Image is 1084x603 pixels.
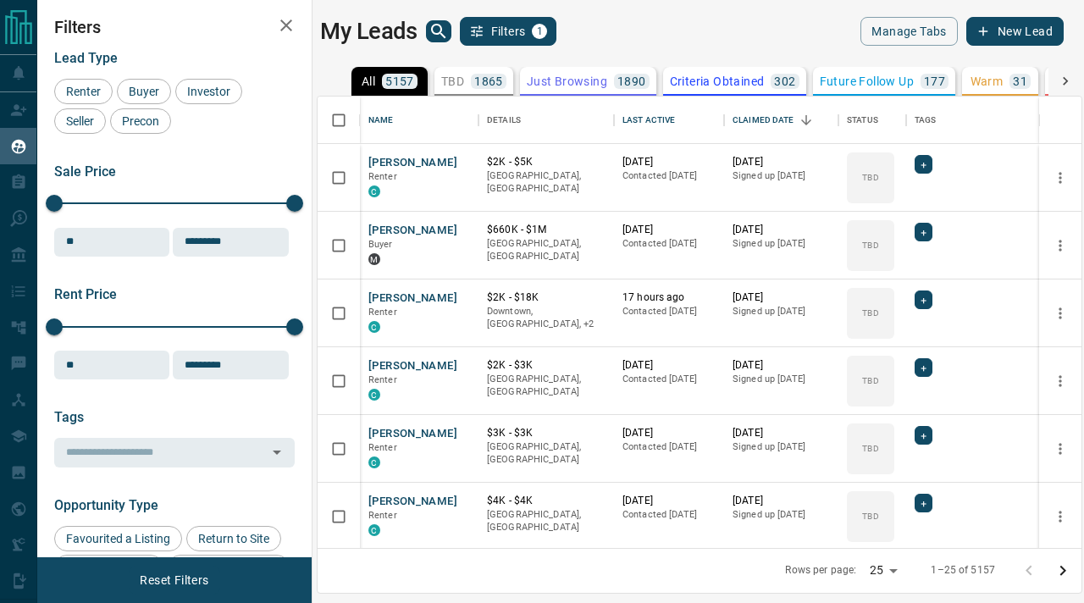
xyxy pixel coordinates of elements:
[54,286,117,302] span: Rent Price
[915,358,932,377] div: +
[360,97,478,144] div: Name
[915,290,932,309] div: +
[368,253,380,265] div: mrloft.ca
[487,290,606,305] p: $2K - $18K
[54,409,84,425] span: Tags
[862,442,878,455] p: TBD
[368,239,393,250] span: Buyer
[487,223,606,237] p: $660K - $1M
[487,358,606,373] p: $2K - $3K
[931,563,995,578] p: 1–25 of 5157
[622,440,716,454] p: Contacted [DATE]
[622,494,716,508] p: [DATE]
[54,79,113,104] div: Renter
[175,79,242,104] div: Investor
[487,237,606,263] p: [GEOGRAPHIC_DATA], [GEOGRAPHIC_DATA]
[368,321,380,333] div: condos.ca
[862,510,878,523] p: TBD
[622,155,716,169] p: [DATE]
[487,426,606,440] p: $3K - $3K
[906,97,1063,144] div: Tags
[915,223,932,241] div: +
[921,359,926,376] span: +
[915,494,932,512] div: +
[368,374,397,385] span: Renter
[862,307,878,319] p: TBD
[368,494,457,510] button: [PERSON_NAME]
[1048,504,1073,529] button: more
[915,426,932,445] div: +
[921,495,926,512] span: +
[54,17,295,37] h2: Filters
[1048,436,1073,462] button: more
[915,155,932,174] div: +
[54,526,182,551] div: Favourited a Listing
[487,494,606,508] p: $4K - $4K
[441,75,464,87] p: TBD
[368,307,397,318] span: Renter
[60,114,100,128] span: Seller
[487,305,606,331] p: North York, Toronto
[733,508,830,522] p: Signed up [DATE]
[460,17,557,46] button: Filters1
[368,185,380,197] div: condos.ca
[192,532,275,545] span: Return to Site
[733,97,794,144] div: Claimed Date
[1048,301,1073,326] button: more
[733,237,830,251] p: Signed up [DATE]
[487,155,606,169] p: $2K - $5K
[733,494,830,508] p: [DATE]
[622,358,716,373] p: [DATE]
[1048,233,1073,258] button: more
[527,75,607,87] p: Just Browsing
[966,17,1064,46] button: New Lead
[534,25,545,37] span: 1
[487,440,606,467] p: [GEOGRAPHIC_DATA], [GEOGRAPHIC_DATA]
[622,426,716,440] p: [DATE]
[863,558,904,583] div: 25
[622,290,716,305] p: 17 hours ago
[622,97,675,144] div: Last Active
[385,75,414,87] p: 5157
[362,75,375,87] p: All
[733,169,830,183] p: Signed up [DATE]
[622,305,716,318] p: Contacted [DATE]
[368,171,397,182] span: Renter
[1048,165,1073,191] button: more
[733,358,830,373] p: [DATE]
[622,237,716,251] p: Contacted [DATE]
[733,440,830,454] p: Signed up [DATE]
[794,108,818,132] button: Sort
[368,97,394,144] div: Name
[921,427,926,444] span: +
[368,442,397,453] span: Renter
[733,426,830,440] p: [DATE]
[622,169,716,183] p: Contacted [DATE]
[320,18,418,45] h1: My Leads
[847,97,878,144] div: Status
[622,223,716,237] p: [DATE]
[186,526,281,551] div: Return to Site
[110,108,171,134] div: Precon
[487,97,521,144] div: Details
[487,169,606,196] p: [GEOGRAPHIC_DATA], [GEOGRAPHIC_DATA]
[368,223,457,239] button: [PERSON_NAME]
[622,373,716,386] p: Contacted [DATE]
[733,223,830,237] p: [DATE]
[921,291,926,308] span: +
[670,75,765,87] p: Criteria Obtained
[487,508,606,534] p: [GEOGRAPHIC_DATA], [GEOGRAPHIC_DATA]
[862,239,878,252] p: TBD
[733,373,830,386] p: Signed up [DATE]
[368,290,457,307] button: [PERSON_NAME]
[368,456,380,468] div: condos.ca
[820,75,914,87] p: Future Follow Up
[368,426,457,442] button: [PERSON_NAME]
[622,508,716,522] p: Contacted [DATE]
[117,79,171,104] div: Buyer
[474,75,503,87] p: 1865
[368,358,457,374] button: [PERSON_NAME]
[733,155,830,169] p: [DATE]
[368,389,380,401] div: condos.ca
[785,563,856,578] p: Rows per page:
